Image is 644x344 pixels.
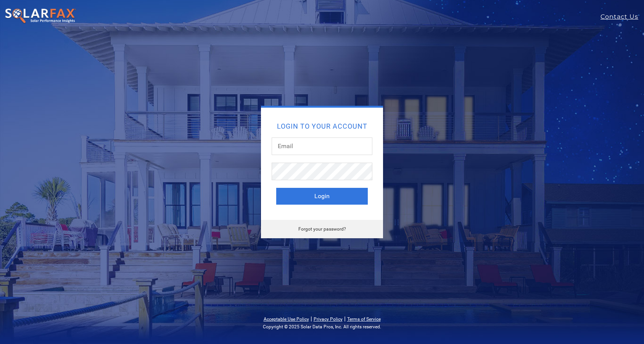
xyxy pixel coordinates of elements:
h2: Login to your account [276,123,368,130]
span: | [311,315,312,322]
a: Acceptable Use Policy [264,317,309,322]
input: Email [272,137,372,155]
button: Login [276,188,368,205]
a: Terms of Service [347,317,381,322]
a: Privacy Policy [314,317,343,322]
a: Forgot your password? [298,226,346,232]
img: SolarFax [5,8,76,24]
span: | [344,315,346,322]
a: Contact Us [601,12,644,21]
